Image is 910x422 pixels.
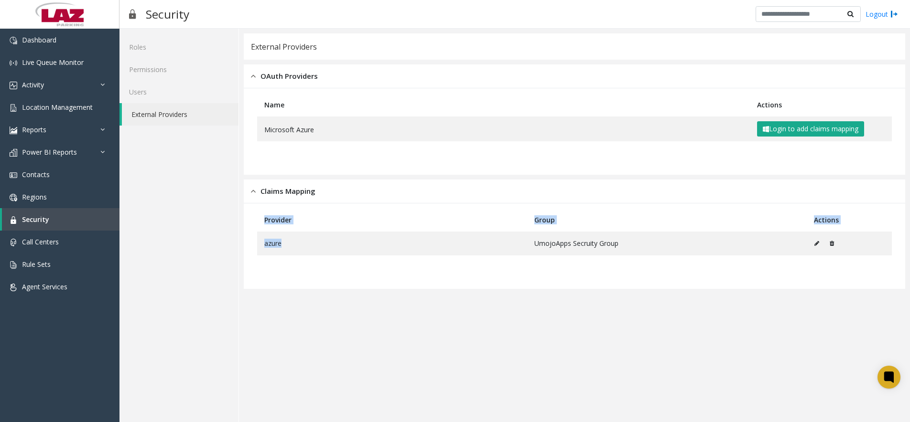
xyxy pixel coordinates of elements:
img: 'icon' [10,149,17,157]
th: Provider [257,208,527,232]
img: 'icon' [10,59,17,67]
td: UmojoApps Secruity Group [527,232,807,255]
img: 'icon' [10,104,17,112]
div: External Providers [251,41,317,53]
span: Live Queue Monitor [22,58,84,67]
img: 'icon' [10,127,17,134]
span: Rule Sets [22,260,51,269]
th: Group [527,208,807,232]
span: Agent Services [22,282,67,291]
td: azure [257,232,527,255]
a: Logout [866,9,898,19]
img: 'icon' [10,284,17,291]
td: Microsoft Azure [257,116,750,141]
img: opened [251,71,256,82]
button: Login to add claims mapping [757,121,864,137]
img: 'icon' [10,37,17,44]
img: 'icon' [10,261,17,269]
span: Dashboard [22,35,56,44]
th: Actions [750,93,892,116]
img: logout [890,9,898,19]
span: Security [22,215,49,224]
span: Reports [22,125,46,134]
a: External Providers [122,103,238,126]
span: Claims Mapping [260,186,315,197]
span: OAuth Providers [260,71,318,82]
img: 'icon' [10,82,17,89]
span: Location Management [22,103,93,112]
img: 'icon' [10,216,17,224]
img: pageIcon [129,2,136,26]
img: opened [251,186,256,197]
a: Users [119,81,238,103]
span: Contacts [22,170,50,179]
th: Actions [807,208,892,232]
img: 'icon' [10,194,17,201]
img: 'icon' [10,239,17,246]
span: Power BI Reports [22,148,77,157]
img: 'icon' [10,171,17,179]
a: Permissions [119,58,238,81]
a: Security [2,208,119,231]
span: Activity [22,80,44,89]
span: Call Centers [22,237,59,246]
a: Roles [119,36,238,58]
h3: Security [141,2,194,26]
span: Regions [22,192,47,201]
th: Name [257,93,750,116]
